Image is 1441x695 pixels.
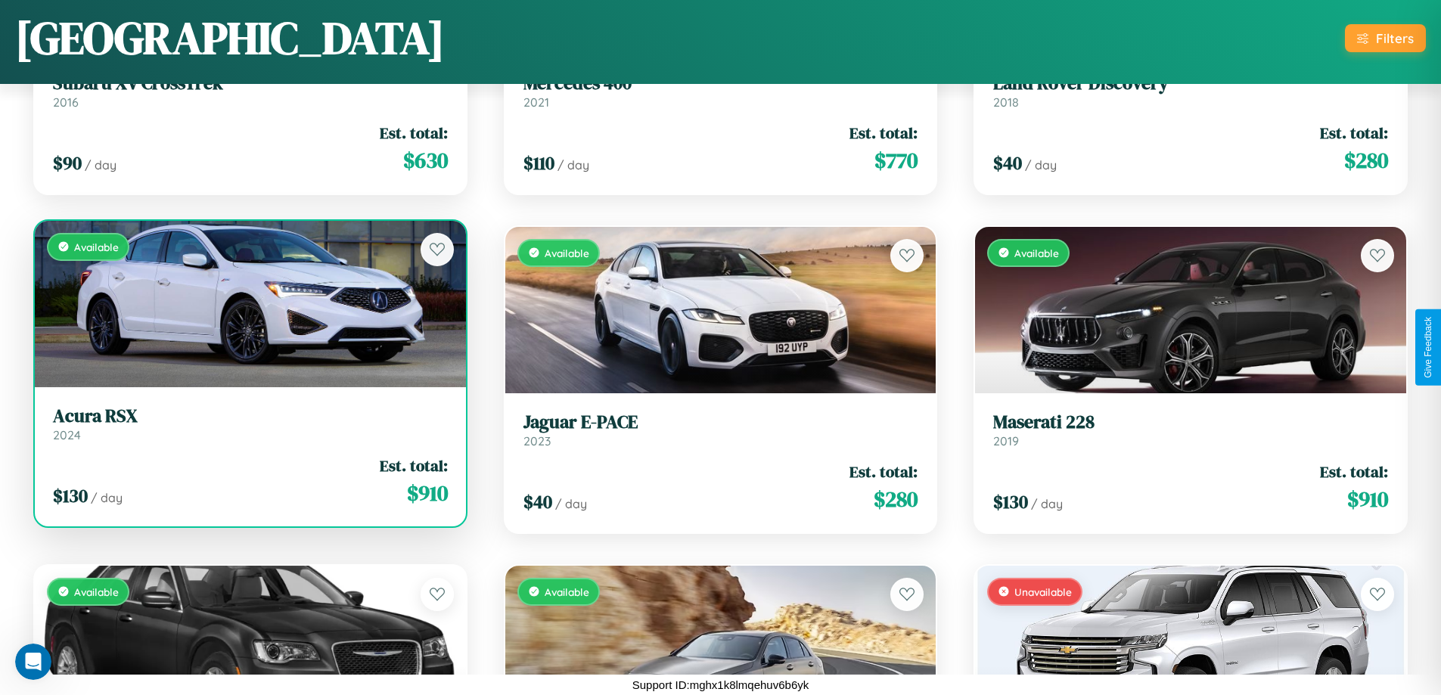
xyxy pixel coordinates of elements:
span: $ 130 [993,489,1028,514]
h3: Subaru XV CrossTrek [53,73,448,95]
a: Land Rover Discovery2018 [993,73,1388,110]
span: Est. total: [1320,122,1388,144]
span: Est. total: [849,461,918,482]
span: Est. total: [380,122,448,144]
div: Filters [1376,30,1414,46]
h1: [GEOGRAPHIC_DATA] [15,7,445,69]
span: 2019 [993,433,1019,448]
h3: Jaguar E-PACE [523,411,918,433]
span: / day [555,496,587,511]
span: / day [557,157,589,172]
span: Available [1014,247,1059,259]
span: 2016 [53,95,79,110]
span: $ 40 [993,150,1022,175]
iframe: Intercom live chat [15,644,51,680]
span: $ 90 [53,150,82,175]
span: Available [545,585,589,598]
span: $ 130 [53,483,88,508]
a: Subaru XV CrossTrek2016 [53,73,448,110]
h3: Maserati 228 [993,411,1388,433]
a: Acura RSX2024 [53,405,448,442]
span: $ 910 [407,478,448,508]
span: Available [545,247,589,259]
span: Available [74,240,119,253]
a: Mercedes 4002021 [523,73,918,110]
a: Maserati 2282019 [993,411,1388,448]
h3: Land Rover Discovery [993,73,1388,95]
span: Available [74,585,119,598]
span: $ 40 [523,489,552,514]
h3: Mercedes 400 [523,73,918,95]
span: $ 910 [1347,484,1388,514]
span: Est. total: [849,122,918,144]
span: 2021 [523,95,549,110]
button: Filters [1345,24,1426,52]
div: Give Feedback [1423,317,1433,378]
span: Est. total: [1320,461,1388,482]
span: / day [85,157,116,172]
span: Est. total: [380,455,448,476]
span: $ 770 [874,145,918,175]
span: 2024 [53,427,81,442]
p: Support ID: mghx1k8lmqehuv6b6yk [632,675,809,695]
span: $ 110 [523,150,554,175]
a: Jaguar E-PACE2023 [523,411,918,448]
span: 2018 [993,95,1019,110]
span: $ 630 [403,145,448,175]
span: $ 280 [1344,145,1388,175]
span: 2023 [523,433,551,448]
span: / day [1031,496,1063,511]
span: $ 280 [874,484,918,514]
span: / day [1025,157,1057,172]
span: Unavailable [1014,585,1072,598]
h3: Acura RSX [53,405,448,427]
span: / day [91,490,123,505]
